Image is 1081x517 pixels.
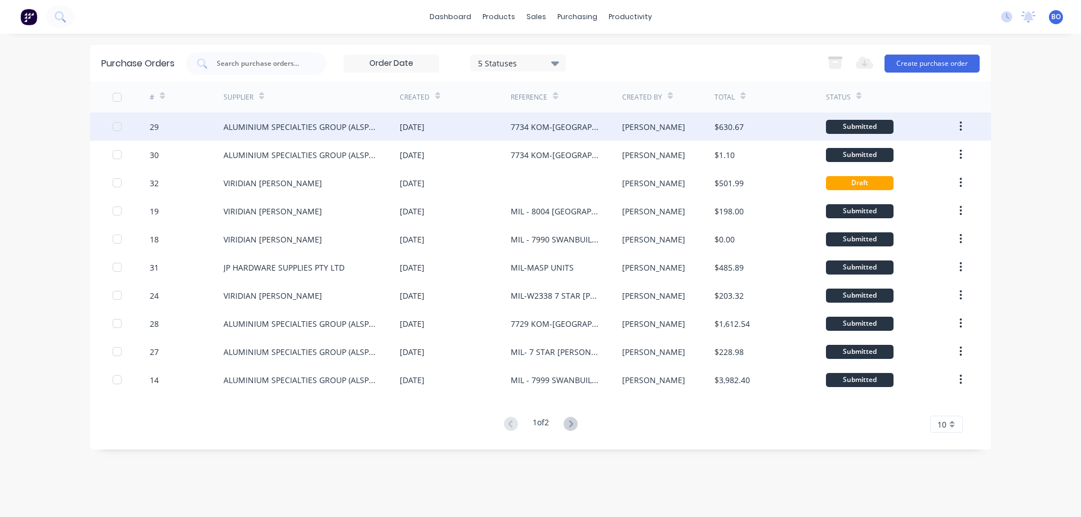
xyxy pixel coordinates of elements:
[224,92,253,102] div: Supplier
[150,92,154,102] div: #
[826,317,894,331] div: Submitted
[224,318,377,330] div: ALUMINIUM SPECIALTIES GROUP (ALSPEC)
[224,121,377,133] div: ALUMINIUM SPECIALTIES GROUP (ALSPEC)
[400,121,425,133] div: [DATE]
[478,57,559,69] div: 5 Statuses
[216,58,309,69] input: Search purchase orders...
[511,92,547,102] div: Reference
[937,419,946,430] span: 10
[224,290,322,302] div: VIRIDIAN [PERSON_NAME]
[224,346,377,358] div: ALUMINIUM SPECIALTIES GROUP (ALSPEC)
[511,290,599,302] div: MIL-W2338 7 STAR [PERSON_NAME]
[400,92,430,102] div: Created
[622,290,685,302] div: [PERSON_NAME]
[400,346,425,358] div: [DATE]
[622,205,685,217] div: [PERSON_NAME]
[400,233,425,245] div: [DATE]
[714,290,744,302] div: $203.32
[714,318,750,330] div: $1,612.54
[150,233,159,245] div: 18
[400,262,425,273] div: [DATE]
[511,346,599,358] div: MIL- 7 STAR [PERSON_NAME]
[344,55,439,72] input: Order Date
[714,149,735,161] div: $1.10
[714,205,744,217] div: $198.00
[622,92,662,102] div: Created By
[622,121,685,133] div: [PERSON_NAME]
[714,121,744,133] div: $630.67
[826,260,894,275] div: Submitted
[533,416,549,433] div: 1 of 2
[511,318,599,330] div: 7729 KOM-[GEOGRAPHIC_DATA][DEMOGRAPHIC_DATA]
[622,262,685,273] div: [PERSON_NAME]
[477,8,521,25] div: products
[150,149,159,161] div: 30
[224,374,377,386] div: ALUMINIUM SPECIALTIES GROUP (ALSPEC)
[885,55,980,73] button: Create purchase order
[224,233,322,245] div: VIRIDIAN [PERSON_NAME]
[622,346,685,358] div: [PERSON_NAME]
[400,149,425,161] div: [DATE]
[603,8,658,25] div: productivity
[826,120,894,134] div: Submitted
[150,121,159,133] div: 29
[826,148,894,162] div: Submitted
[511,262,574,273] div: MIL-MASP UNITS
[511,149,599,161] div: 7734 KOM-[GEOGRAPHIC_DATA][DEMOGRAPHIC_DATA]
[826,232,894,246] div: Submitted
[224,262,345,273] div: JP HARDWARE SUPPLIES PTY LTD
[511,121,599,133] div: 7734 KOM-[GEOGRAPHIC_DATA][DEMOGRAPHIC_DATA]
[714,92,735,102] div: Total
[150,374,159,386] div: 14
[1051,12,1061,22] span: BO
[150,177,159,189] div: 32
[826,373,894,387] div: Submitted
[224,177,322,189] div: VIRIDIAN [PERSON_NAME]
[511,233,599,245] div: MIL - 7990 SWANBUILD [PERSON_NAME] EXTRA WINDOW
[714,233,735,245] div: $0.00
[826,289,894,303] div: Submitted
[714,374,750,386] div: $3,982.40
[622,177,685,189] div: [PERSON_NAME]
[622,149,685,161] div: [PERSON_NAME]
[826,345,894,359] div: Submitted
[150,290,159,302] div: 24
[511,374,599,386] div: MIL - 7999 SWANBUILD [PERSON_NAME]
[622,233,685,245] div: [PERSON_NAME]
[400,374,425,386] div: [DATE]
[150,346,159,358] div: 27
[521,8,552,25] div: sales
[424,8,477,25] a: dashboard
[20,8,37,25] img: Factory
[511,205,599,217] div: MIL - 8004 [GEOGRAPHIC_DATA]
[101,57,175,70] div: Purchase Orders
[714,262,744,273] div: $485.89
[150,205,159,217] div: 19
[400,290,425,302] div: [DATE]
[150,262,159,273] div: 31
[826,204,894,218] div: Submitted
[400,205,425,217] div: [DATE]
[622,374,685,386] div: [PERSON_NAME]
[622,318,685,330] div: [PERSON_NAME]
[714,177,744,189] div: $501.99
[150,318,159,330] div: 28
[826,92,851,102] div: Status
[714,346,744,358] div: $228.98
[826,176,894,190] div: Draft
[224,149,377,161] div: ALUMINIUM SPECIALTIES GROUP (ALSPEC)
[224,205,322,217] div: VIRIDIAN [PERSON_NAME]
[400,177,425,189] div: [DATE]
[400,318,425,330] div: [DATE]
[552,8,603,25] div: purchasing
